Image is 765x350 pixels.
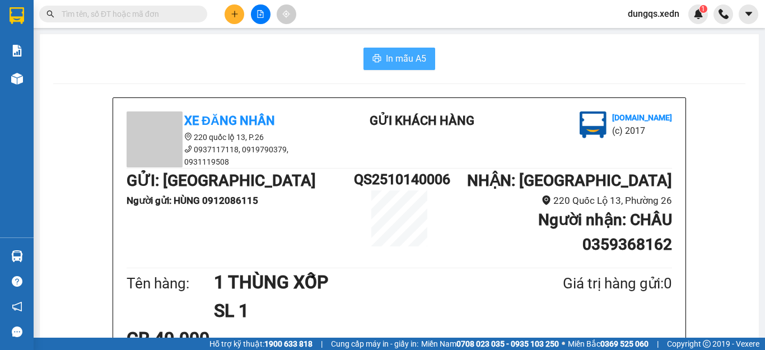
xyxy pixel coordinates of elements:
[657,338,659,350] span: |
[693,9,703,19] img: icon-new-feature
[62,8,194,20] input: Tìm tên, số ĐT hoặc mã đơn
[184,114,275,128] b: Xe Đăng Nhân
[568,338,649,350] span: Miền Bắc
[209,338,312,350] span: Hỗ trợ kỹ thuật:
[703,340,711,348] span: copyright
[445,193,672,208] li: 220 Quốc Lộ 13, Phường 26
[354,169,445,190] h1: QS2510140006
[744,9,754,19] span: caret-down
[10,7,24,24] img: logo-vxr
[739,4,758,24] button: caret-down
[12,276,22,287] span: question-circle
[127,195,258,206] b: Người gửi : HÙNG 0912086115
[562,342,565,346] span: ⚪️
[542,195,551,205] span: environment
[12,326,22,337] span: message
[282,10,290,18] span: aim
[231,10,239,18] span: plus
[214,268,509,296] h1: 1 THÙNG XỐP
[127,171,316,190] b: GỬI : [GEOGRAPHIC_DATA]
[184,133,192,141] span: environment
[12,301,22,312] span: notification
[127,143,328,168] li: 0937117118, 0919790379, 0931119508
[331,338,418,350] span: Cung cấp máy in - giấy in:
[509,272,672,295] div: Giá trị hàng gửi: 0
[127,272,214,295] div: Tên hàng:
[386,52,426,66] span: In mẫu A5
[467,171,672,190] b: NHẬN : [GEOGRAPHIC_DATA]
[46,10,54,18] span: search
[580,111,607,138] img: logo.jpg
[321,338,323,350] span: |
[363,48,435,70] button: printerIn mẫu A5
[184,145,192,153] span: phone
[264,339,312,348] strong: 1900 633 818
[612,113,672,122] b: [DOMAIN_NAME]
[600,339,649,348] strong: 0369 525 060
[214,297,509,325] h1: SL 1
[277,4,296,24] button: aim
[456,339,559,348] strong: 0708 023 035 - 0935 103 250
[127,131,328,143] li: 220 quốc lộ 13, P.26
[719,9,729,19] img: phone-icon
[701,5,705,13] span: 1
[225,4,244,24] button: plus
[370,114,474,128] b: Gửi khách hàng
[251,4,270,24] button: file-add
[421,338,559,350] span: Miền Nam
[699,5,707,13] sup: 1
[538,211,672,254] b: Người nhận : CHÂU 0359368162
[256,10,264,18] span: file-add
[372,54,381,64] span: printer
[11,73,23,85] img: warehouse-icon
[612,124,672,138] li: (c) 2017
[11,250,23,262] img: warehouse-icon
[11,45,23,57] img: solution-icon
[619,7,688,21] span: dungqs.xedn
